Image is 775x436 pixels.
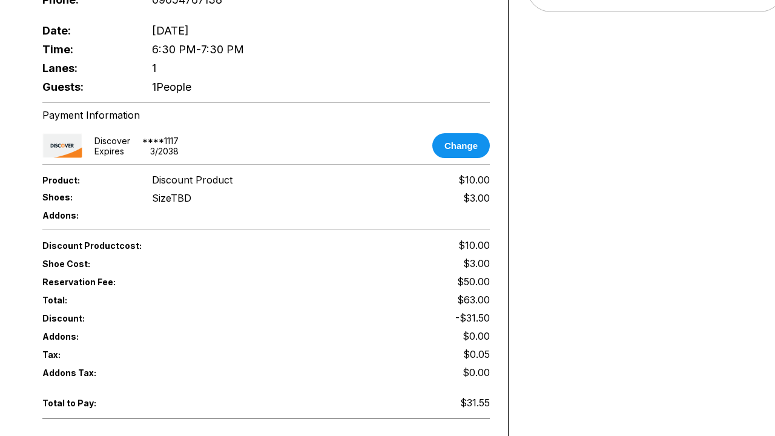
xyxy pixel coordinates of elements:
span: -$31.50 [455,312,490,324]
span: Discount: [42,313,266,323]
span: $0.00 [463,330,490,342]
span: Tax: [42,349,132,360]
div: discover [94,136,130,146]
span: Lanes: [42,62,132,74]
span: [DATE] [152,24,189,37]
span: $3.00 [463,257,490,269]
div: 3 / 2038 [150,146,179,156]
span: 1 People [152,81,191,93]
span: Total to Pay: [42,398,132,408]
span: $50.00 [457,276,490,288]
span: $63.00 [457,294,490,306]
span: Addons: [42,210,132,220]
span: Time: [42,43,132,56]
span: Addons Tax: [42,368,132,378]
span: $10.00 [458,174,490,186]
span: Guests: [42,81,132,93]
div: $3.00 [463,192,490,204]
div: Size TBD [152,192,191,204]
span: $0.05 [463,348,490,360]
span: Reservation Fee: [42,277,266,287]
span: Addons: [42,331,132,342]
span: Shoes: [42,192,132,202]
button: Change [432,133,490,158]
span: 1 [152,62,156,74]
span: 6:30 PM - 7:30 PM [152,43,244,56]
span: Date: [42,24,132,37]
span: $10.00 [458,239,490,251]
span: Discount Product [152,174,232,186]
span: Discount Product cost: [42,240,266,251]
span: Shoe Cost: [42,259,132,269]
img: card [42,133,82,158]
div: Expires [94,146,124,156]
span: Product: [42,175,132,185]
span: $31.55 [460,397,490,409]
span: Total: [42,295,266,305]
div: Payment Information [42,109,490,121]
span: $0.00 [463,366,490,378]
